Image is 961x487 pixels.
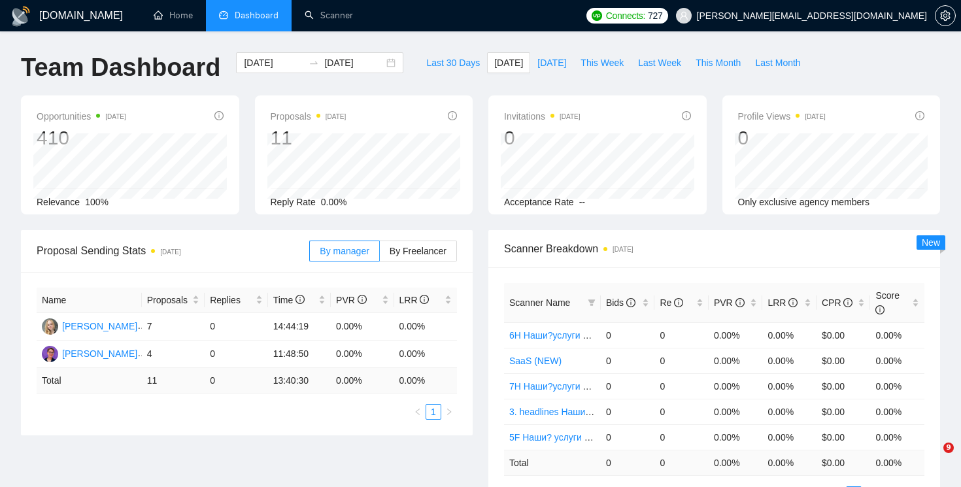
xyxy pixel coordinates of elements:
[509,432,630,443] a: 5F Наши? услуги + наша ЦА
[735,298,745,307] span: info-circle
[870,399,924,424] td: 0.00%
[870,373,924,399] td: 0.00%
[420,295,429,304] span: info-circle
[394,313,458,341] td: 0.00%
[709,322,763,348] td: 0.00%
[738,197,870,207] span: Only exclusive agency members
[445,408,453,416] span: right
[601,424,655,450] td: 0
[762,348,817,373] td: 0.00%
[648,8,662,23] span: 727
[326,113,346,120] time: [DATE]
[321,197,347,207] span: 0.00%
[581,56,624,70] span: This Week
[788,298,798,307] span: info-circle
[709,399,763,424] td: 0.00%
[219,10,228,20] span: dashboard
[85,197,109,207] span: 100%
[37,288,142,313] th: Name
[441,404,457,420] li: Next Page
[160,248,180,256] time: [DATE]
[271,109,346,124] span: Proposals
[606,297,635,308] span: Bids
[504,450,601,475] td: Total
[42,318,58,335] img: KK
[494,56,523,70] span: [DATE]
[530,52,573,73] button: [DATE]
[37,109,126,124] span: Opportunities
[654,373,709,399] td: 0
[394,341,458,368] td: 0.00%
[817,450,871,475] td: $ 0.00
[426,404,441,420] li: 1
[613,246,633,253] time: [DATE]
[762,450,817,475] td: 0.00 %
[154,10,193,21] a: homeHome
[394,368,458,394] td: 0.00 %
[268,341,331,368] td: 11:48:50
[509,356,562,366] a: SaaS (NEW)
[504,109,581,124] span: Invitations
[504,197,574,207] span: Acceptance Rate
[10,6,31,27] img: logo
[738,126,826,150] div: 0
[817,322,871,348] td: $0.00
[654,424,709,450] td: 0
[244,56,303,70] input: Start date
[210,293,252,307] span: Replies
[638,56,681,70] span: Last Week
[271,197,316,207] span: Reply Rate
[320,246,369,256] span: By manager
[943,443,954,453] span: 9
[42,320,137,331] a: KK[PERSON_NAME]
[37,243,309,259] span: Proposal Sending Stats
[214,111,224,120] span: info-circle
[62,319,137,333] div: [PERSON_NAME]
[709,424,763,450] td: 0.00%
[654,348,709,373] td: 0
[843,298,852,307] span: info-circle
[679,11,688,20] span: user
[682,111,691,120] span: info-circle
[762,399,817,424] td: 0.00%
[654,322,709,348] td: 0
[21,52,220,83] h1: Team Dashboard
[441,404,457,420] button: right
[922,237,940,248] span: New
[935,5,956,26] button: setting
[305,10,353,21] a: searchScanner
[504,241,924,257] span: Scanner Breakdown
[748,52,807,73] button: Last Month
[426,56,480,70] span: Last 30 Days
[870,424,924,450] td: 0.00%
[410,404,426,420] li: Previous Page
[42,348,137,358] a: NV[PERSON_NAME]
[105,113,126,120] time: [DATE]
[448,111,457,120] span: info-circle
[331,341,394,368] td: 0.00%
[504,126,581,150] div: 0
[205,368,267,394] td: 0
[509,381,683,392] a: 7H Наши?услуги + ?ЦА (минус наша ЦА)
[142,368,205,394] td: 11
[426,405,441,419] a: 1
[390,246,447,256] span: By Freelancer
[762,373,817,399] td: 0.00%
[537,56,566,70] span: [DATE]
[37,197,80,207] span: Relevance
[336,295,367,305] span: PVR
[601,322,655,348] td: 0
[592,10,602,21] img: upwork-logo.png
[579,197,585,207] span: --
[142,341,205,368] td: 4
[588,299,596,307] span: filter
[767,297,798,308] span: LRR
[762,322,817,348] td: 0.00%
[37,126,126,150] div: 410
[331,368,394,394] td: 0.00 %
[268,313,331,341] td: 14:44:19
[936,10,955,21] span: setting
[419,52,487,73] button: Last 30 Days
[601,399,655,424] td: 0
[709,373,763,399] td: 0.00%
